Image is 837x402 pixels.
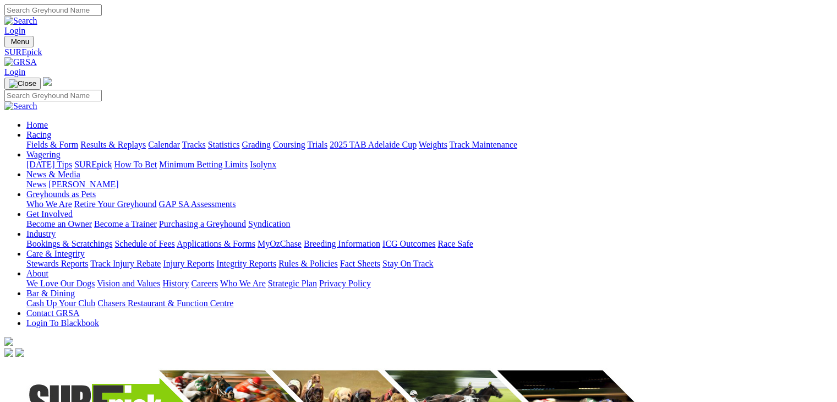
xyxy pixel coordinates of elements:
a: [PERSON_NAME] [48,180,118,189]
img: Close [9,79,36,88]
div: Get Involved [26,219,833,229]
a: MyOzChase [258,239,302,248]
a: [DATE] Tips [26,160,72,169]
a: How To Bet [114,160,157,169]
a: Rules & Policies [278,259,338,268]
a: Cash Up Your Club [26,298,95,308]
a: Stewards Reports [26,259,88,268]
button: Toggle navigation [4,36,34,47]
a: Become an Owner [26,219,92,229]
a: Login [4,67,25,77]
a: Contact GRSA [26,308,79,318]
a: Login To Blackbook [26,318,99,328]
a: Racing [26,130,51,139]
a: Retire Your Greyhound [74,199,157,209]
a: Industry [26,229,56,238]
a: Coursing [273,140,305,149]
div: Care & Integrity [26,259,833,269]
div: Bar & Dining [26,298,833,308]
a: Who We Are [26,199,72,209]
a: Race Safe [437,239,473,248]
div: Greyhounds as Pets [26,199,833,209]
a: Become a Trainer [94,219,157,229]
a: Purchasing a Greyhound [159,219,246,229]
a: Care & Integrity [26,249,85,258]
div: About [26,279,833,289]
a: Fields & Form [26,140,78,149]
a: Schedule of Fees [114,239,174,248]
a: Breeding Information [304,239,380,248]
span: Menu [11,37,29,46]
a: Get Involved [26,209,73,219]
img: twitter.svg [15,348,24,357]
a: Trials [307,140,327,149]
a: Careers [191,279,218,288]
a: Grading [242,140,271,149]
div: News & Media [26,180,833,189]
a: Results & Replays [80,140,146,149]
a: Bar & Dining [26,289,75,298]
a: Minimum Betting Limits [159,160,248,169]
a: Bookings & Scratchings [26,239,112,248]
div: Wagering [26,160,833,170]
a: Greyhounds as Pets [26,189,96,199]
a: About [26,269,48,278]
a: Syndication [248,219,290,229]
img: logo-grsa-white.png [4,337,13,346]
a: 2025 TAB Adelaide Cup [330,140,417,149]
img: GRSA [4,57,37,67]
a: Who We Are [220,279,266,288]
a: News [26,180,46,189]
a: Calendar [148,140,180,149]
a: Weights [419,140,447,149]
div: Industry [26,239,833,249]
a: Tracks [182,140,206,149]
a: Applications & Forms [177,239,255,248]
img: Search [4,101,37,111]
a: SUREpick [74,160,112,169]
a: Privacy Policy [319,279,371,288]
a: GAP SA Assessments [159,199,236,209]
img: logo-grsa-white.png [43,77,52,86]
input: Search [4,90,102,101]
a: Fact Sheets [340,259,380,268]
a: Chasers Restaurant & Function Centre [97,298,233,308]
img: facebook.svg [4,348,13,357]
div: Racing [26,140,833,150]
a: Home [26,120,48,129]
a: We Love Our Dogs [26,279,95,288]
a: ICG Outcomes [382,239,435,248]
a: Statistics [208,140,240,149]
a: Track Maintenance [450,140,517,149]
a: Injury Reports [163,259,214,268]
a: Wagering [26,150,61,159]
a: Integrity Reports [216,259,276,268]
a: News & Media [26,170,80,179]
a: Stay On Track [382,259,433,268]
a: Isolynx [250,160,276,169]
input: Search [4,4,102,16]
a: Vision and Values [97,279,160,288]
a: SUREpick [4,47,833,57]
button: Toggle navigation [4,78,41,90]
a: History [162,279,189,288]
a: Strategic Plan [268,279,317,288]
img: Search [4,16,37,26]
a: Login [4,26,25,35]
a: Track Injury Rebate [90,259,161,268]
